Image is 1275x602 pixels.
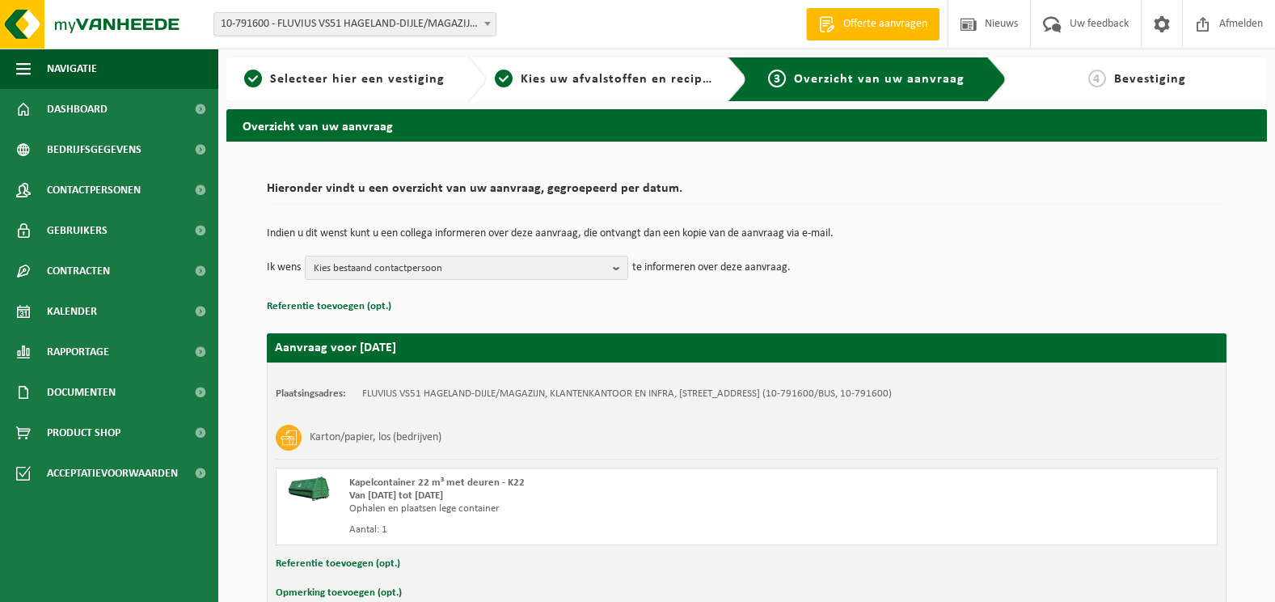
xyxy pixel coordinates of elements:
[267,182,1226,204] h2: Hieronder vindt u een overzicht van uw aanvraag, gegroepeerd per datum.
[839,16,931,32] span: Offerte aanvragen
[349,477,525,488] span: Kapelcontainer 22 m³ met deuren - K22
[1088,70,1106,87] span: 4
[276,388,346,399] strong: Plaatsingsadres:
[806,8,939,40] a: Offerte aanvragen
[267,256,301,280] p: Ik wens
[305,256,628,280] button: Kies bestaand contactpersoon
[214,13,496,36] span: 10-791600 - FLUVIUS VS51 HAGELAND-DIJLE/MAGAZIJN, KLANTENKANTOOR EN INFRA - WILSELE
[495,70,513,87] span: 2
[349,490,443,501] strong: Van [DATE] tot [DATE]
[768,70,786,87] span: 3
[314,256,606,281] span: Kies bestaand contactpersoon
[47,210,108,251] span: Gebruikers
[47,251,110,291] span: Contracten
[47,170,141,210] span: Contactpersonen
[47,332,109,372] span: Rapportage
[47,291,97,332] span: Kalender
[47,129,141,170] span: Bedrijfsgegevens
[267,228,1226,240] p: Indien u dit wenst kunt u een collega informeren over deze aanvraag, die ontvangt dan een kopie v...
[213,12,496,36] span: 10-791600 - FLUVIUS VS51 HAGELAND-DIJLE/MAGAZIJN, KLANTENKANTOOR EN INFRA - WILSELE
[349,502,812,515] div: Ophalen en plaatsen lege container
[244,70,262,87] span: 1
[275,341,396,354] strong: Aanvraag voor [DATE]
[495,70,715,89] a: 2Kies uw afvalstoffen en recipiënten
[270,73,445,86] span: Selecteer hier een vestiging
[226,109,1267,141] h2: Overzicht van uw aanvraag
[285,477,333,501] img: HK-XK-22-GN-00.png
[362,388,892,401] td: FLUVIUS VS51 HAGELAND-DIJLE/MAGAZIJN, KLANTENKANTOOR EN INFRA, [STREET_ADDRESS] (10-791600/BUS, 1...
[47,413,120,453] span: Product Shop
[310,425,441,451] h3: Karton/papier, los (bedrijven)
[276,553,400,574] button: Referentie toevoegen (opt.)
[47,49,97,89] span: Navigatie
[234,70,454,89] a: 1Selecteer hier een vestiging
[349,524,812,536] div: Aantal: 1
[521,73,743,86] span: Kies uw afvalstoffen en recipiënten
[632,256,791,280] p: te informeren over deze aanvraag.
[47,372,116,413] span: Documenten
[47,89,108,129] span: Dashboard
[267,296,391,317] button: Referentie toevoegen (opt.)
[794,73,965,86] span: Overzicht van uw aanvraag
[47,453,178,494] span: Acceptatievoorwaarden
[1114,73,1186,86] span: Bevestiging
